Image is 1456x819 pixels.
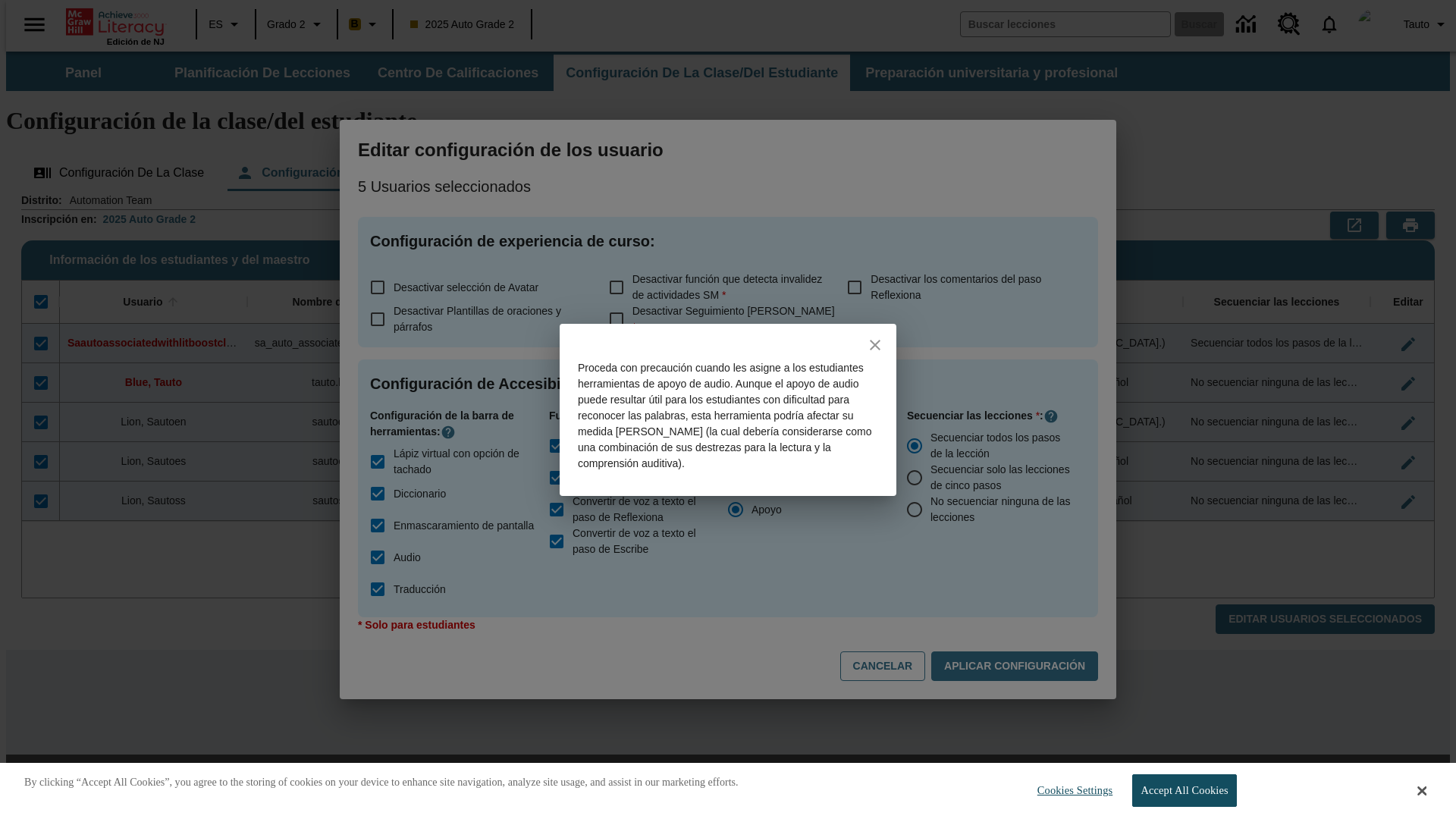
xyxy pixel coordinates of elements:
button: Close [1417,784,1426,798]
button: close [860,330,890,360]
button: Cookies Settings [1024,775,1119,806]
button: Accept All Cookies [1132,774,1236,807]
p: By clicking “Accept All Cookies”, you agree to the storing of cookies on your device to enhance s... [24,775,739,790]
p: Proceda con precaución cuando les asigne a los estudiantes herramientas de apoyo de audio. Aunque... [578,360,878,472]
